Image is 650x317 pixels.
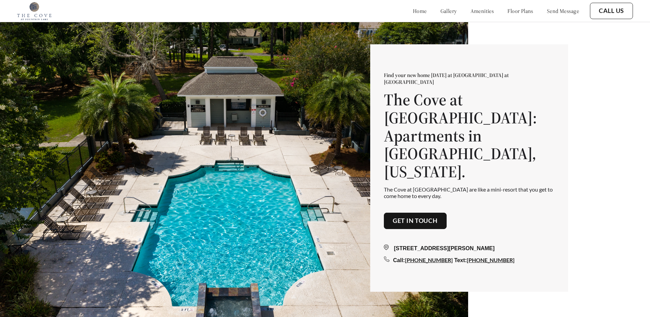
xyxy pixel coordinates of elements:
button: Get in touch [384,213,447,229]
a: home [413,7,427,14]
h1: The Cove at [GEOGRAPHIC_DATA]: Apartments in [GEOGRAPHIC_DATA], [US_STATE]. [384,91,554,181]
a: amenities [471,7,494,14]
a: [PHONE_NUMBER] [467,257,515,263]
div: [STREET_ADDRESS][PERSON_NAME] [384,244,554,253]
p: The Cove at [GEOGRAPHIC_DATA] are like a mini-resort that you get to come home to every day. [384,186,554,199]
span: Text: [454,257,467,263]
a: Call Us [599,7,624,15]
span: Call: [393,257,405,263]
a: floor plans [507,7,533,14]
img: cove_at_fountain_lake_logo.png [17,2,52,20]
a: [PHONE_NUMBER] [405,257,453,263]
a: send message [547,7,579,14]
a: gallery [440,7,457,14]
a: Get in touch [393,217,438,225]
p: Find your new home [DATE] at [GEOGRAPHIC_DATA] at [GEOGRAPHIC_DATA] [384,72,554,85]
button: Call Us [590,3,633,19]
